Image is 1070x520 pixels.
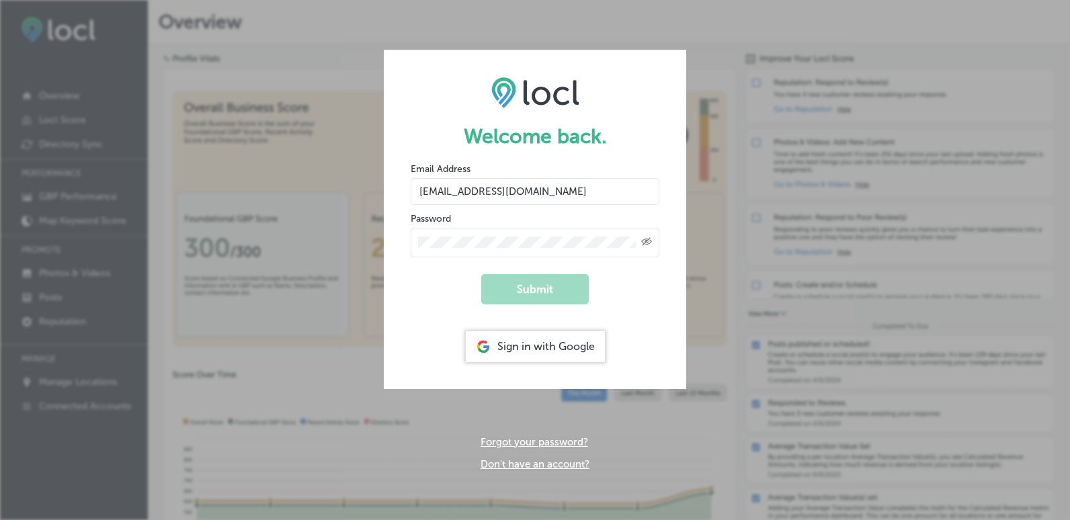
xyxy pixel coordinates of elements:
div: Sign in with Google [466,331,605,362]
h1: Welcome back. [411,124,659,148]
label: Email Address [411,163,470,175]
button: Submit [481,274,589,304]
label: Password [411,213,451,224]
span: Toggle password visibility [641,236,652,249]
img: LOCL logo [491,77,579,107]
a: Don't have an account? [481,458,589,470]
a: Forgot your password? [481,436,588,448]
